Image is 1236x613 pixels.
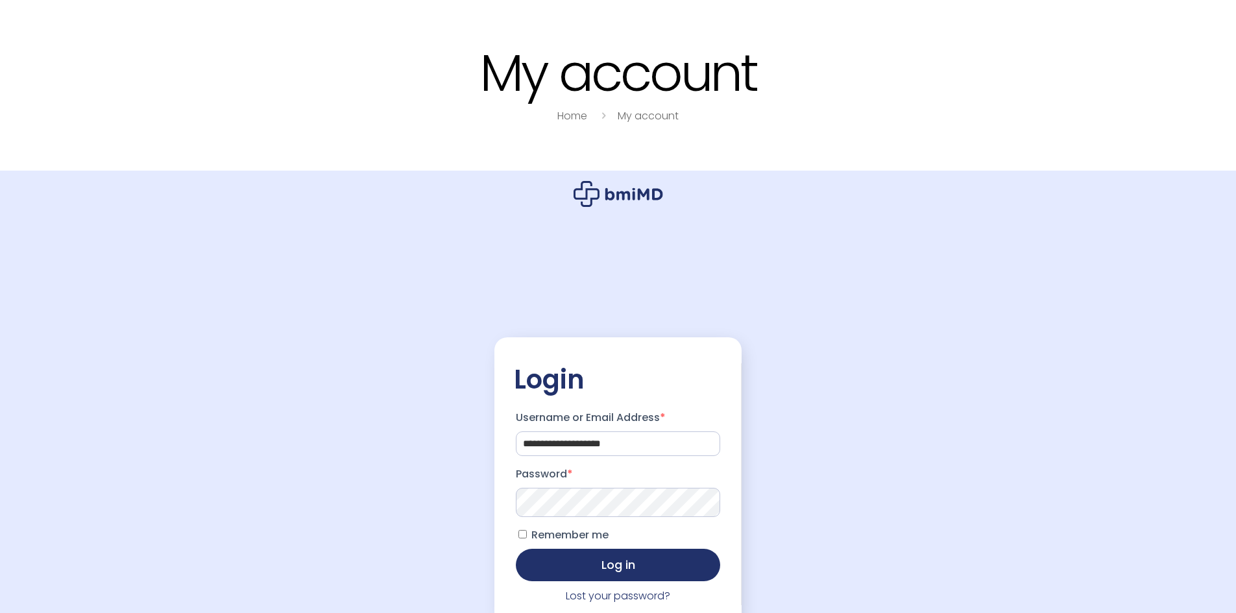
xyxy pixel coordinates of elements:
h1: My account [210,45,1027,101]
label: Username or Email Address [516,407,720,428]
a: Home [557,108,587,123]
a: Lost your password? [566,588,670,603]
i: breadcrumbs separator [596,108,611,123]
label: Password [516,464,720,485]
h2: Login [514,363,722,396]
a: My account [618,108,679,123]
button: Log in [516,549,720,581]
input: Remember me [518,530,527,538]
span: Remember me [531,527,609,542]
